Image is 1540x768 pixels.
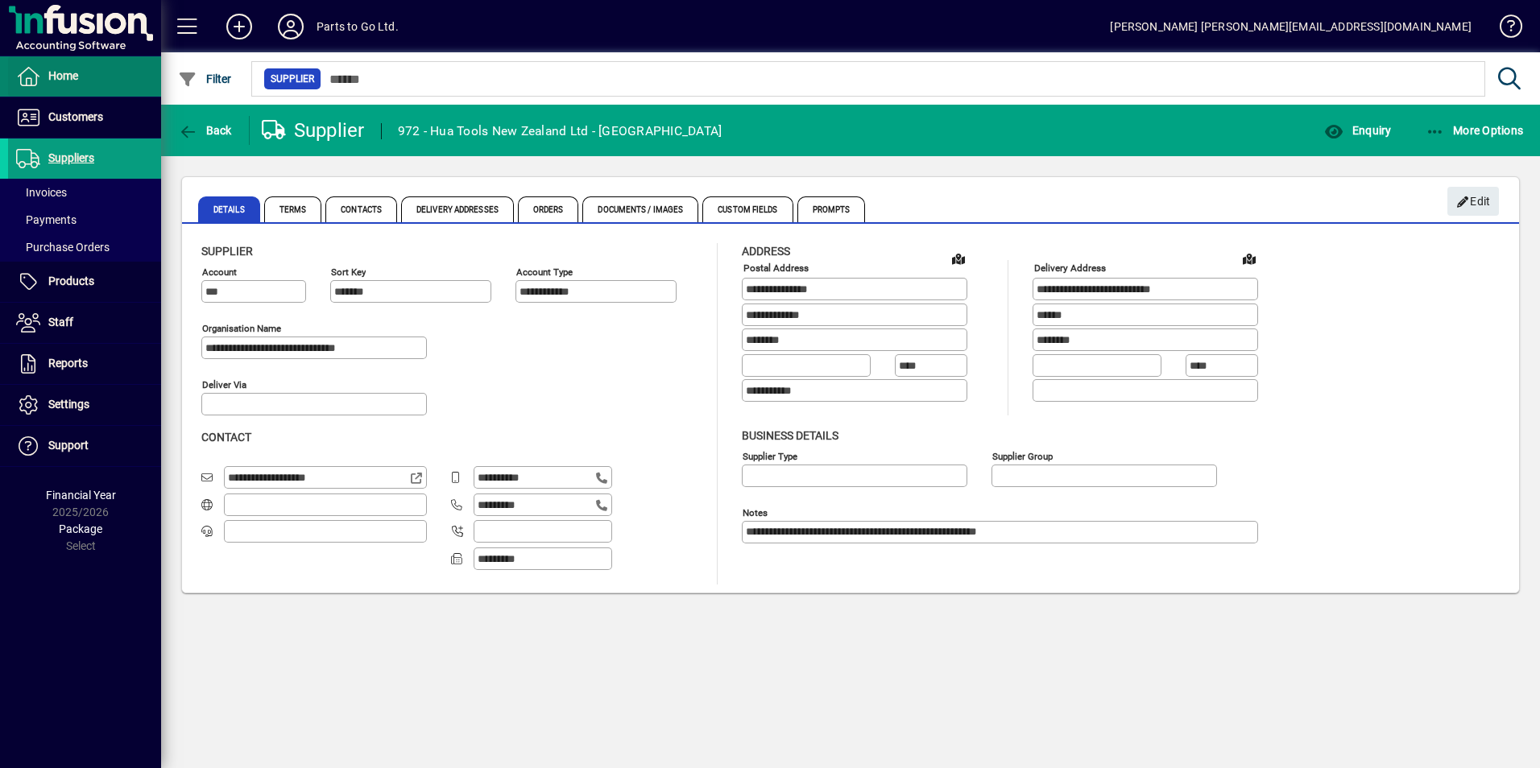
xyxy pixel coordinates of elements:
[8,97,161,138] a: Customers
[46,489,116,502] span: Financial Year
[1110,14,1472,39] div: [PERSON_NAME] [PERSON_NAME][EMAIL_ADDRESS][DOMAIN_NAME]
[48,151,94,164] span: Suppliers
[48,357,88,370] span: Reports
[8,385,161,425] a: Settings
[516,266,573,278] mat-label: Account Type
[742,245,790,258] span: Address
[16,186,67,199] span: Invoices
[331,266,366,278] mat-label: Sort key
[48,110,103,123] span: Customers
[1447,187,1499,216] button: Edit
[201,245,253,258] span: Supplier
[1236,246,1262,271] a: View on map
[202,266,237,278] mat-label: Account
[1488,3,1520,56] a: Knowledge Base
[48,439,89,452] span: Support
[202,323,281,334] mat-label: Organisation name
[213,12,265,41] button: Add
[8,262,161,302] a: Products
[401,196,514,222] span: Delivery Addresses
[582,196,698,222] span: Documents / Images
[946,246,971,271] a: View on map
[8,426,161,466] a: Support
[992,450,1053,461] mat-label: Supplier group
[161,116,250,145] app-page-header-button: Back
[1456,188,1491,215] span: Edit
[59,522,102,535] span: Package
[742,429,838,442] span: Business details
[174,64,236,93] button: Filter
[8,56,161,97] a: Home
[1324,124,1391,137] span: Enquiry
[8,233,161,261] a: Purchase Orders
[797,196,866,222] span: Prompts
[264,196,322,222] span: Terms
[8,206,161,233] a: Payments
[1422,116,1528,145] button: More Options
[317,14,399,39] div: Parts to Go Ltd.
[174,116,236,145] button: Back
[202,379,246,390] mat-label: Deliver via
[325,196,397,222] span: Contacts
[702,196,793,222] span: Custom Fields
[16,241,110,254] span: Purchase Orders
[265,12,317,41] button: Profile
[743,450,797,461] mat-label: Supplier type
[1320,116,1395,145] button: Enquiry
[8,303,161,343] a: Staff
[16,213,77,226] span: Payments
[743,506,768,518] mat-label: Notes
[271,71,314,87] span: Supplier
[48,275,94,287] span: Products
[178,124,232,137] span: Back
[8,179,161,206] a: Invoices
[8,344,161,384] a: Reports
[398,118,722,144] div: 972 - Hua Tools New Zealand Ltd - [GEOGRAPHIC_DATA]
[48,69,78,82] span: Home
[1426,124,1524,137] span: More Options
[518,196,579,222] span: Orders
[48,316,73,328] span: Staff
[178,72,232,85] span: Filter
[201,431,251,444] span: Contact
[48,398,89,411] span: Settings
[262,118,365,143] div: Supplier
[198,196,260,222] span: Details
